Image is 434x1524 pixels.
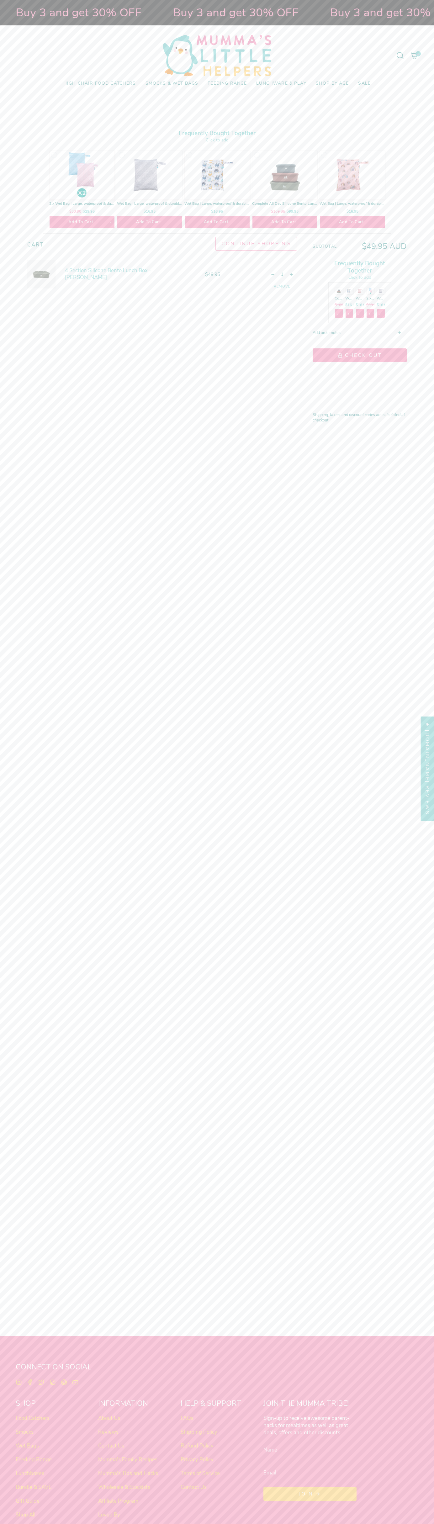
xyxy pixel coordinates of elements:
span: $33.90 [69,209,81,214]
a: Complete All Day Silicone Bento Lunch Box Bundle [252,202,317,206]
a: Privacy Policy [181,1456,214,1463]
h2: JOIN THE MUMMA TRIBE! [263,1399,357,1411]
strong: Buy 3 and get 30% OFF [173,5,299,20]
a: SALE [353,76,375,91]
a: Food Catchers [16,1415,50,1422]
a: Feeding Range [203,76,251,91]
span: Lunchware & Play [256,81,306,86]
a: Wet Bag | Large, waterproof & durable with zip - Sloth [345,296,353,300]
a: 1 [407,35,422,76]
span: Shop by Age [316,81,349,86]
a: FAQs [181,1415,193,1422]
strong: Sign-up to receive awesome parent-hacks for mealtimes as well as great deals, offers and other di... [263,1415,349,1436]
input: Quantity field - 4 Section Silicone Bento Lunch Box - Olive Green [267,268,297,281]
em: Shipping, taxes, and discount codes are calculated at checkout [313,412,407,423]
a: Mumma's Family Recipes [98,1456,157,1463]
a: Wet Bag | Large, waterproof & durable with zip - Rainbows [356,296,364,300]
a: Contact Us [98,1442,124,1449]
span: 1 [415,51,421,56]
span: $16.95 [377,303,389,308]
a: Mumma's Tips and Hacks [98,1470,158,1477]
a: Shop by Age [311,76,354,91]
ul: Product carousel list [334,287,387,318]
a: Gift Guide [16,1497,40,1505]
h2: HELP & SUPPORT [181,1399,253,1411]
span: $109.85 [271,209,285,214]
strong: Buy 3 and get 30% OFF [16,5,141,20]
span: $29.95 [82,209,94,214]
h2: CONNECT ON SOCIAL [16,1363,418,1375]
span: $16.95 [143,209,155,214]
h2: INFORMATION [98,1399,171,1411]
div: Click to open Judge.me floating reviews tab [421,717,434,821]
button: Check Out [313,348,407,362]
span: Feeding Range [208,81,247,86]
a: Shipping Policy [181,1428,217,1436]
div: Click to add [43,137,391,143]
a: Wet Bag | Large, waterproof & durable with zip - Pebble Grey [377,296,385,300]
a: 4 Section Silicone Bento Lunch Box - Olive Green [27,260,56,288]
ul: Product carousel list [49,150,387,229]
span: $49.95 [205,271,220,278]
a: Smocks [16,1428,34,1436]
img: Mumma’s Little Helpers [163,35,271,76]
span: $109.85 [335,303,349,308]
a: About Us [98,1415,120,1422]
a: 4 Section Silicone Bento Lunch Box - [PERSON_NAME] [65,267,151,281]
a: Loved By [98,1511,120,1518]
a: Wholesale & Stockists [98,1484,150,1491]
summary: Add order notes [313,326,407,339]
a: 2 x Wet Bag | Large, waterproof & durable with zip - Bundle [49,202,115,206]
a: Contact Us [181,1484,207,1491]
a: Bundle & SAVE [16,1484,52,1491]
a: Remove [274,284,290,289]
h2: Frequently Bought Together [328,260,391,274]
span: $16.95 [211,209,223,214]
span: $49.95 AUD [362,241,407,252]
a: Lunchware & Play [251,76,311,91]
input: Email [263,1464,357,1482]
span: $16.95 [345,303,357,308]
span: Join [299,1490,313,1497]
span: $33.90 [366,303,378,308]
a: Reviews [98,1428,119,1436]
h2: SHOP [16,1399,88,1411]
a: Feeding Range [16,1456,52,1463]
span: $16.95 [346,209,358,214]
button: Decrease button quantity - 4 Section Silicone Bento Lunch Box - Olive Green [267,268,278,281]
input: Name [263,1441,357,1459]
a: Wet Bag | Large, waterproof & durable with zip - Rainbows [320,202,385,206]
a: Wet Bag | Large, waterproof & durable with zip - Pebble Grey [117,202,182,206]
span: Subtotal [313,244,340,250]
div: Click to add [328,274,391,281]
h1: Cart [27,241,44,249]
a: High Chair Food Catchers [59,76,141,91]
span: $16.95 [356,303,368,308]
a: Refund Policy [181,1442,214,1449]
a: Terms of Service [181,1470,220,1477]
span: Continue Shopping [221,240,291,247]
span: SALE [358,81,371,86]
button: Join [263,1487,357,1501]
h2: Frequently Bought Together [43,130,391,137]
span: Smocks & Wet Bags [146,81,198,86]
a: 2 x Wet Bag | Large, waterproof & durable with zip - Bundle [366,296,374,300]
span: $99.95 [287,209,299,214]
span: High Chair Food Catchers [63,81,136,86]
a: Shop All [16,1511,35,1518]
a: Smocks & Wet Bags [141,76,203,91]
button: Increase button quantity - 4 Section Silicone Bento Lunch Box - Olive Green [286,268,297,281]
a: Wet Bag | Large, waterproof & durable with zip - Sloth [184,202,250,206]
a: Wet Bags [16,1442,39,1449]
a: Continue Shopping [215,237,297,251]
a: Complete All Day Silicone Bento Lunch Box Bundle [335,296,343,300]
a: Affiliate Program [98,1497,138,1505]
iframe: PayPal-paypal [313,377,407,394]
a: Lunchboxes [16,1470,44,1477]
